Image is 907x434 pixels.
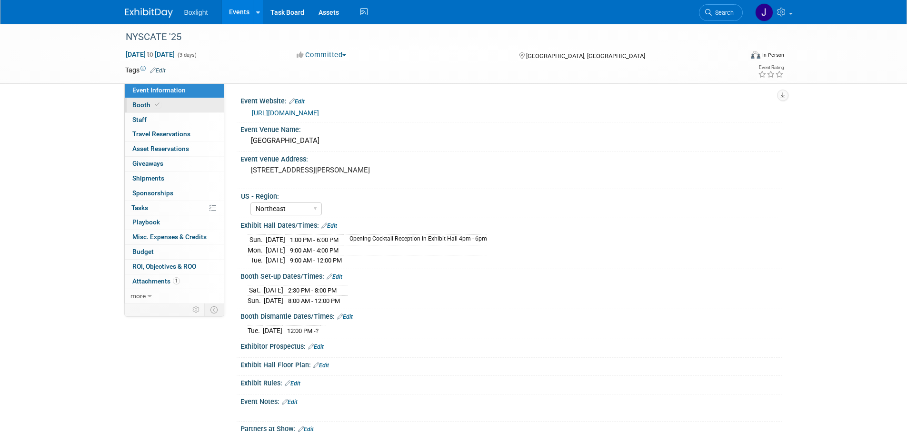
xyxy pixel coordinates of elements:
span: 12:00 PM - [287,327,319,334]
td: Sun. [248,234,266,245]
a: Tasks [125,201,224,215]
span: more [130,292,146,300]
a: Edit [150,67,166,74]
div: Partners at Show: [240,422,782,434]
span: Tasks [131,204,148,212]
td: Tags [125,65,166,75]
div: Exhibit Hall Dates/Times: [240,218,782,231]
img: Format-Inperson.png [751,51,760,59]
a: Booth [125,98,224,112]
div: Event Venue Name: [240,122,782,134]
td: [DATE] [264,295,283,305]
span: (3 days) [177,52,197,58]
div: Exhibit Hall Floor Plan: [240,358,782,370]
a: Giveaways [125,157,224,171]
td: Personalize Event Tab Strip [188,303,205,316]
span: 2:30 PM - 8:00 PM [288,287,337,294]
td: Mon. [248,245,266,255]
div: [GEOGRAPHIC_DATA] [248,133,775,148]
a: Asset Reservations [125,142,224,156]
span: to [146,50,155,58]
a: Edit [337,313,353,320]
span: [GEOGRAPHIC_DATA], [GEOGRAPHIC_DATA] [526,52,645,60]
a: Edit [282,399,298,405]
td: Sat. [248,285,264,296]
div: US - Region: [241,189,778,201]
a: Shipments [125,172,224,186]
a: Attachments1 [125,274,224,289]
span: ? [316,327,319,334]
i: Booth reservation complete [155,102,159,107]
td: [DATE] [263,325,282,335]
td: Opening Cocktail Reception in Exhibit Hall 4pm - 6pm [344,234,487,245]
span: 1:00 PM - 6:00 PM [290,236,339,243]
span: 9:00 AM - 12:00 PM [290,257,342,264]
a: ROI, Objectives & ROO [125,260,224,274]
a: Edit [298,426,314,433]
a: Edit [327,273,342,280]
span: Shipments [132,174,164,182]
a: Edit [285,380,300,387]
span: Sponsorships [132,189,173,197]
span: ROI, Objectives & ROO [132,262,196,270]
span: Booth [132,101,161,109]
span: Asset Reservations [132,145,189,152]
span: Travel Reservations [132,130,190,138]
span: Search [712,9,734,16]
a: Search [699,4,743,21]
td: Sun. [248,295,264,305]
a: Playbook [125,215,224,230]
img: ExhibitDay [125,8,173,18]
div: Event Website: [240,94,782,106]
a: Edit [289,98,305,105]
span: 1 [173,277,180,284]
div: Booth Dismantle Dates/Times: [240,309,782,322]
span: Budget [132,248,154,255]
a: Edit [321,222,337,229]
td: Tue. [248,325,263,335]
a: Edit [313,362,329,369]
span: Boxlight [184,9,208,16]
span: 8:00 AM - 12:00 PM [288,297,340,304]
td: [DATE] [266,245,285,255]
a: [URL][DOMAIN_NAME] [252,109,319,117]
span: Playbook [132,218,160,226]
div: Event Venue Address: [240,152,782,164]
td: Tue. [248,255,266,265]
a: Staff [125,113,224,127]
a: Event Information [125,83,224,98]
span: 9:00 AM - 4:00 PM [290,247,339,254]
a: more [125,289,224,303]
a: Edit [308,343,324,350]
span: Giveaways [132,160,163,167]
div: NYSCATE '25 [122,29,728,46]
a: Misc. Expenses & Credits [125,230,224,244]
div: Booth Set-up Dates/Times: [240,269,782,282]
span: [DATE] [DATE] [125,50,175,59]
a: Travel Reservations [125,127,224,141]
span: Attachments [132,277,180,285]
div: Exhibit Rules: [240,376,782,388]
div: In-Person [762,51,784,59]
span: Staff [132,116,147,123]
img: Jean Knight [755,3,773,21]
div: Event Notes: [240,394,782,407]
div: Event Format [687,50,785,64]
td: [DATE] [266,234,285,245]
div: Event Rating [758,65,784,70]
td: [DATE] [266,255,285,265]
td: [DATE] [264,285,283,296]
div: Exhibitor Prospectus: [240,339,782,352]
span: Event Information [132,86,186,94]
span: Misc. Expenses & Credits [132,233,207,241]
a: Sponsorships [125,186,224,201]
td: Toggle Event Tabs [204,303,224,316]
a: Budget [125,245,224,259]
button: Committed [293,50,350,60]
pre: [STREET_ADDRESS][PERSON_NAME] [251,166,456,174]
